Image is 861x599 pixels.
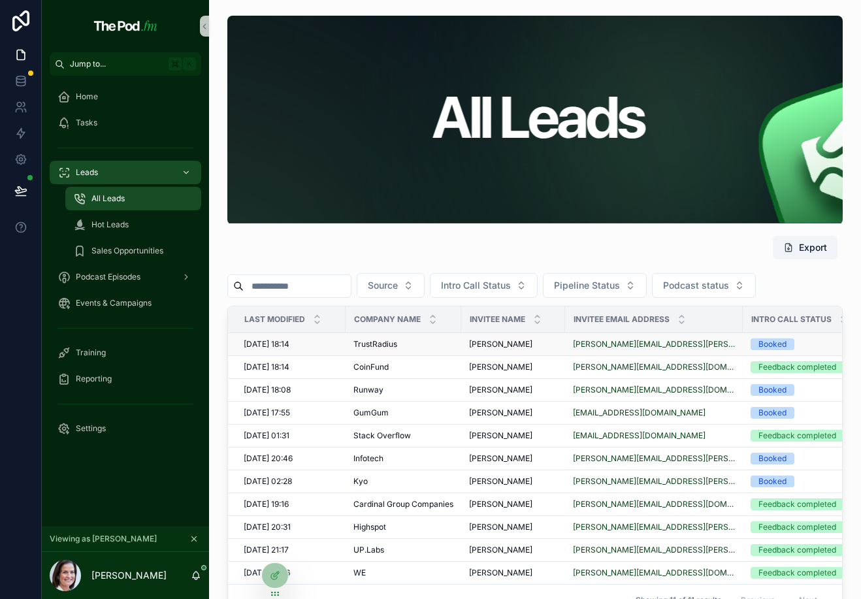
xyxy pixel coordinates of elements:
[573,339,735,349] a: [PERSON_NAME][EMAIL_ADDRESS][PERSON_NAME][DOMAIN_NAME]
[573,522,735,532] a: [PERSON_NAME][EMAIL_ADDRESS][PERSON_NAME][DOMAIN_NAME]
[354,314,421,325] span: Company Name
[469,522,532,532] span: [PERSON_NAME]
[244,408,290,418] span: [DATE] 17:55
[469,453,557,464] a: [PERSON_NAME]
[90,16,160,37] img: App logo
[244,314,305,325] span: Last Modified
[91,569,167,582] p: [PERSON_NAME]
[50,291,201,315] a: Events & Campaigns
[76,167,98,178] span: Leads
[244,385,291,395] span: [DATE] 18:08
[244,522,291,532] span: [DATE] 20:31
[573,385,735,395] a: [PERSON_NAME][EMAIL_ADDRESS][DOMAIN_NAME]
[244,430,289,441] span: [DATE] 01:31
[573,476,735,487] a: [PERSON_NAME][EMAIL_ADDRESS][PERSON_NAME][DOMAIN_NAME]
[50,111,201,135] a: Tasks
[469,499,532,510] span: [PERSON_NAME]
[353,545,384,555] span: UP.Labs
[353,499,453,510] a: Cardinal Group Companies
[353,362,453,372] a: CoinFund
[469,476,532,487] span: [PERSON_NAME]
[353,408,453,418] a: GumGum
[76,374,112,384] span: Reporting
[573,408,706,418] a: [EMAIL_ADDRESS][DOMAIN_NAME]
[244,476,292,487] span: [DATE] 02:28
[244,453,338,464] a: [DATE] 20:46
[573,499,735,510] a: [PERSON_NAME][EMAIL_ADDRESS][DOMAIN_NAME]
[554,279,620,292] span: Pipeline Status
[758,338,787,350] div: Booked
[469,476,557,487] a: [PERSON_NAME]
[244,568,290,578] span: [DATE] 19:26
[244,545,289,555] span: [DATE] 21:17
[469,545,532,555] span: [PERSON_NAME]
[184,59,195,69] span: K
[91,246,163,256] span: Sales Opportunities
[469,362,557,372] a: [PERSON_NAME]
[50,265,201,289] a: Podcast Episodes
[244,362,338,372] a: [DATE] 18:14
[751,314,832,325] span: Intro call status
[469,385,557,395] a: [PERSON_NAME]
[50,417,201,440] a: Settings
[573,545,735,555] a: [PERSON_NAME][EMAIL_ADDRESS][PERSON_NAME][DOMAIN_NAME]
[441,279,511,292] span: Intro Call Status
[244,385,338,395] a: [DATE] 18:08
[469,430,532,441] span: [PERSON_NAME]
[353,339,453,349] a: TrustRadius
[244,545,338,555] a: [DATE] 21:17
[470,314,525,325] span: Invitee name
[469,499,557,510] a: [PERSON_NAME]
[70,59,163,69] span: Jump to...
[244,408,338,418] a: [DATE] 17:55
[573,568,735,578] a: [PERSON_NAME][EMAIL_ADDRESS][DOMAIN_NAME]
[91,219,129,230] span: Hot Leads
[758,567,836,579] div: Feedback completed
[469,453,532,464] span: [PERSON_NAME]
[244,568,338,578] a: [DATE] 19:26
[758,544,836,556] div: Feedback completed
[76,272,140,282] span: Podcast Episodes
[353,430,453,441] a: Stack Overflow
[574,314,670,325] span: Invitee email address
[353,385,383,395] span: Runway
[758,453,787,464] div: Booked
[50,161,201,184] a: Leads
[469,545,557,555] a: [PERSON_NAME]
[353,568,366,578] span: WE
[244,499,289,510] span: [DATE] 19:16
[573,453,735,464] a: [PERSON_NAME][EMAIL_ADDRESS][PERSON_NAME][DOMAIN_NAME]
[50,534,157,544] span: Viewing as [PERSON_NAME]
[50,367,201,391] a: Reporting
[469,408,557,418] a: [PERSON_NAME]
[244,339,289,349] span: [DATE] 18:14
[652,273,756,298] button: Select Button
[353,476,368,487] span: Kyo
[244,476,338,487] a: [DATE] 02:28
[368,279,398,292] span: Source
[244,339,338,349] a: [DATE] 18:14
[353,430,411,441] span: Stack Overflow
[353,453,453,464] a: Infotech
[469,339,532,349] span: [PERSON_NAME]
[773,236,837,259] button: Export
[244,362,289,372] span: [DATE] 18:14
[353,385,453,395] a: Runway
[543,273,647,298] button: Select Button
[353,545,453,555] a: UP.Labs
[573,362,735,372] a: [PERSON_NAME][EMAIL_ADDRESS][DOMAIN_NAME]
[357,273,425,298] button: Select Button
[469,408,532,418] span: [PERSON_NAME]
[758,521,836,533] div: Feedback completed
[469,568,557,578] a: [PERSON_NAME]
[42,76,209,457] div: scrollable content
[758,361,836,373] div: Feedback completed
[244,430,338,441] a: [DATE] 01:31
[91,193,125,204] span: All Leads
[430,273,538,298] button: Select Button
